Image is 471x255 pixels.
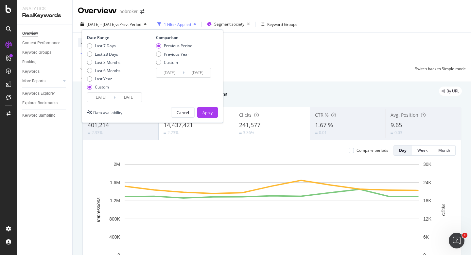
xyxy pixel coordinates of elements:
[423,162,432,167] text: 30K
[184,68,211,77] input: End Date
[22,49,68,56] a: Keyword Groups
[415,66,466,71] div: Switch back to Simple mode
[95,68,120,73] div: Last 6 Months
[164,121,193,129] span: 14,437,421
[22,100,58,107] div: Explorer Bookmarks
[87,43,120,49] div: Last 7 Days
[22,78,45,85] div: More Reports
[155,19,199,29] button: 1 Filter Applied
[80,39,93,45] span: Device
[391,121,402,129] span: 9.65
[393,145,412,156] button: Day
[164,22,191,27] div: 1 Filter Applied
[22,90,55,97] div: Keywords Explorer
[239,112,252,118] span: Clicks
[156,68,183,77] input: Start Date
[156,60,192,65] div: Custom
[399,147,407,153] div: Day
[423,216,432,222] text: 12K
[391,112,418,118] span: Avg. Position
[22,40,60,47] div: Content Performance
[95,51,118,57] div: Last 28 Days
[88,121,109,129] span: 401,214
[88,132,90,134] img: Equal
[78,19,149,29] button: [DATE] - [DATE]vsPrev. Period
[87,51,120,57] div: Last 28 Days
[22,30,38,37] div: Overview
[95,43,116,49] div: Last 7 Days
[446,89,459,93] span: By URL
[171,107,195,118] button: Cancel
[423,198,432,203] text: 18K
[412,145,433,156] button: Week
[394,130,402,135] div: 0.03
[243,130,254,135] div: 3.36%
[115,22,141,27] span: vs Prev. Period
[22,49,51,56] div: Keyword Groups
[22,12,67,19] div: RealKeywords
[87,35,149,40] div: Date Range
[22,112,56,119] div: Keyword Sampling
[412,63,466,74] button: Switch back to Simple mode
[109,216,120,222] text: 800K
[22,30,68,37] a: Overview
[110,180,120,185] text: 1.6M
[156,35,213,40] div: Comparison
[164,60,178,65] div: Custom
[164,43,192,49] div: Previous Period
[204,19,253,29] button: Segment:society
[115,93,142,102] input: End Date
[315,112,329,118] span: CTR %
[391,132,393,134] img: Equal
[164,51,189,57] div: Previous Year
[417,147,427,153] div: Week
[87,22,115,27] span: [DATE] - [DATE]
[92,130,103,135] div: 2.33%
[22,112,68,119] a: Keyword Sampling
[22,78,61,85] a: More Reports
[93,110,122,115] div: Data availability
[140,9,144,14] div: arrow-right-arrow-left
[114,162,120,167] text: 2M
[433,145,456,156] button: Month
[22,100,68,107] a: Explorer Bookmarks
[87,84,120,90] div: Custom
[78,50,104,58] button: Add Filter
[87,60,120,65] div: Last 3 Months
[423,234,429,240] text: 6K
[87,93,113,102] input: Start Date
[197,107,218,118] button: Apply
[78,63,97,74] button: Apply
[109,234,120,240] text: 400K
[22,68,68,75] a: Keywords
[357,147,388,153] div: Compare periods
[156,51,192,57] div: Previous Year
[22,68,40,75] div: Keywords
[439,87,462,96] div: legacy label
[214,21,244,27] span: Segment: society
[441,204,446,216] text: Clicks
[96,197,101,222] text: Impressions
[22,5,67,12] div: Analytics
[167,130,179,135] div: 2.23%
[239,121,260,129] span: 241,577
[267,22,297,27] div: Keyword Groups
[95,60,120,65] div: Last 3 Months
[315,132,318,134] img: Equal
[449,233,464,248] iframe: Intercom live chat
[438,147,450,153] div: Month
[239,132,242,134] img: Equal
[202,110,213,115] div: Apply
[22,59,68,66] a: Ranking
[22,40,68,47] a: Content Performance
[156,43,192,49] div: Previous Period
[119,8,138,15] div: nobroker
[87,76,120,82] div: Last Year
[95,84,109,90] div: Custom
[423,180,432,185] text: 24K
[258,19,300,29] button: Keyword Groups
[315,121,333,129] span: 1.67 %
[164,132,166,134] img: Equal
[22,90,68,97] a: Keywords Explorer
[319,130,327,135] div: 0.01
